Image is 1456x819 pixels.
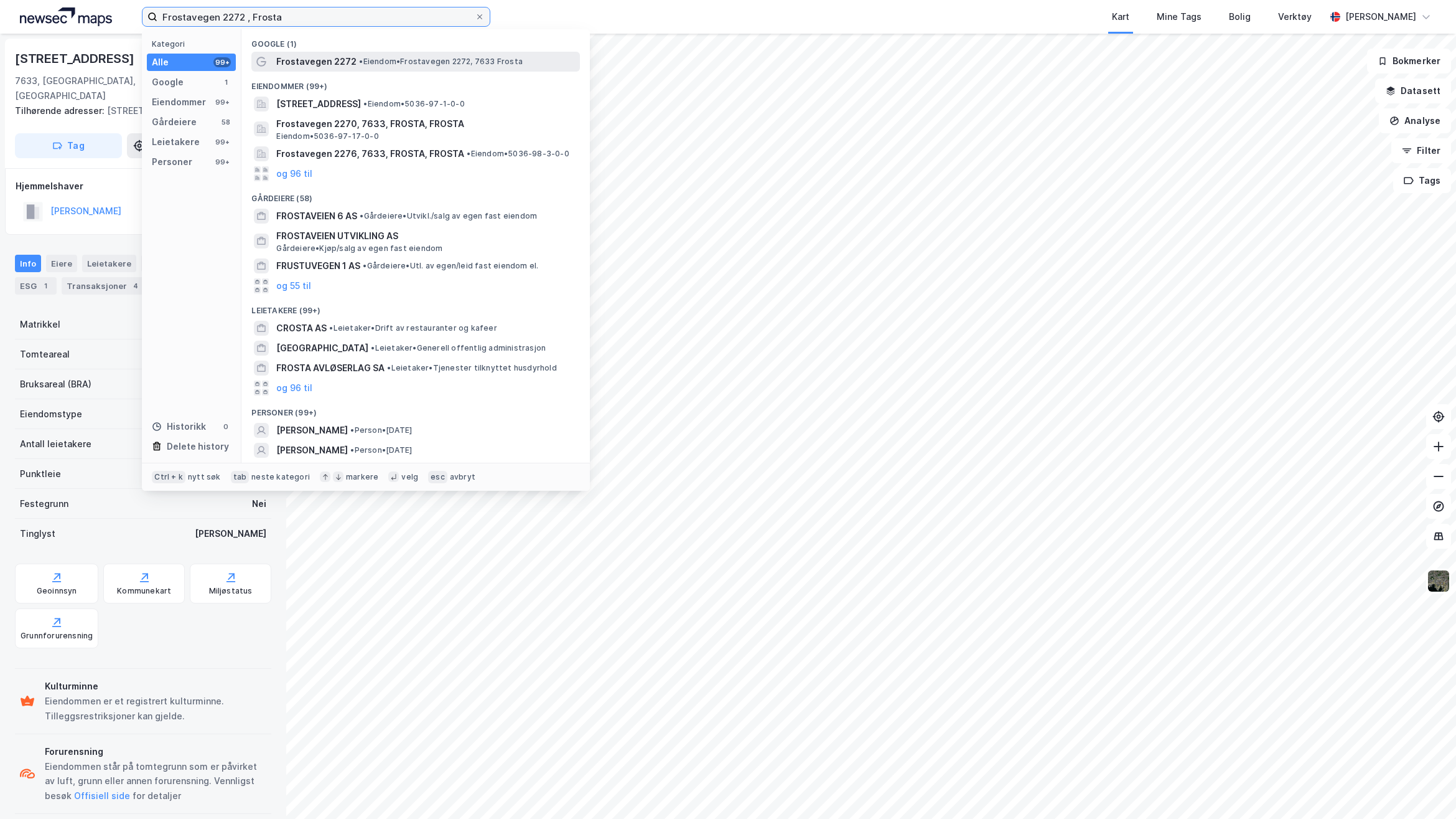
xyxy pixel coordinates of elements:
[1367,49,1451,73] button: Bokmerker
[276,97,361,111] span: [STREET_ADDRESS]
[213,97,231,107] div: 99+
[387,363,391,372] span: •
[15,133,122,158] button: Tag
[346,472,378,482] div: markere
[15,73,221,103] div: 7633, [GEOGRAPHIC_DATA], [GEOGRAPHIC_DATA]
[37,586,77,596] div: Geoinnsyn
[350,425,412,435] span: Person • [DATE]
[276,244,442,253] span: Gårdeiere • Kjøp/salg av egen fast eiendom
[371,343,546,353] span: Leietaker • Generell offentlig administrasjon
[1427,569,1450,593] img: 9k=
[152,95,206,110] div: Eiendommer
[117,586,171,596] div: Kommunekart
[20,317,60,332] div: Matrikkel
[129,280,142,292] div: 4
[152,419,206,434] div: Historikk
[1379,108,1451,133] button: Analyse
[188,472,221,482] div: nytt søk
[1112,9,1129,24] div: Kart
[467,149,569,159] span: Eiendom • 5036-98-3-0-0
[45,759,266,804] div: Eiendommen står på tomtegrunn som er påvirket av luft, grunn eller annen forurensning. Vennligst ...
[350,425,354,435] span: •
[276,209,357,224] span: FROSTAVEIEN 6 AS
[276,423,348,438] span: [PERSON_NAME]
[276,341,368,356] span: [GEOGRAPHIC_DATA]
[241,72,590,94] div: Eiendommer (99+)
[15,49,137,69] div: [STREET_ADDRESS]
[251,472,310,482] div: neste kategori
[1278,9,1312,24] div: Verktøy
[1375,78,1451,103] button: Datasett
[45,694,266,724] div: Eiendommen er et registrert kulturminne. Tilleggsrestriksjoner kan gjelde.
[1391,138,1451,163] button: Filter
[241,398,590,420] div: Personer (99+)
[1157,9,1202,24] div: Mine Tags
[15,103,261,118] div: [STREET_ADDRESS]
[363,261,538,271] span: Gårdeiere • Utl. av egen/leid fast eiendom el.
[387,363,556,373] span: Leietaker • Tjenester tilknyttet husdyrhold
[241,296,590,318] div: Leietakere (99+)
[428,471,447,483] div: esc
[157,7,475,26] input: Søk på adresse, matrikkel, gårdeiere, leietakere eller personer
[20,7,112,26] img: logo.a4113a55bc3d86da70a041830d287a7e.svg
[401,472,418,482] div: velg
[21,631,93,641] div: Grunnforurensning
[241,184,590,206] div: Gårdeiere (58)
[276,116,575,131] span: Frostavegen 2270, 7633, FROSTA, FROSTA
[1394,759,1456,819] div: Kontrollprogram for chat
[359,57,363,66] span: •
[167,439,229,454] div: Delete history
[276,361,385,376] span: FROSTA AVLØSERLAG SA
[213,157,231,167] div: 99+
[152,55,169,70] div: Alle
[15,277,57,295] div: ESG
[15,105,107,116] span: Tilhørende adresser:
[152,471,185,483] div: Ctrl + k
[360,211,363,220] span: •
[276,166,312,181] button: og 96 til
[359,57,523,67] span: Eiendom • Frostavegen 2272, 7633 Frosta
[62,277,147,295] div: Transaksjoner
[276,278,311,293] button: og 55 til
[1345,9,1416,24] div: [PERSON_NAME]
[329,323,497,333] span: Leietaker • Drift av restauranter og kafeer
[46,255,77,272] div: Eiere
[329,323,333,333] span: •
[363,99,367,108] span: •
[20,377,91,392] div: Bruksareal (BRA)
[39,280,52,292] div: 1
[221,77,231,87] div: 1
[152,115,197,130] div: Gårdeiere
[209,586,253,596] div: Miljøstatus
[276,146,464,161] span: Frostavegen 2276, 7633, FROSTA, FROSTA
[350,445,412,455] span: Person • [DATE]
[276,229,575,244] span: FROSTAVEIEN UTVIKLING AS
[20,526,55,541] div: Tinglyst
[20,347,70,362] div: Tomteareal
[195,526,266,541] div: [PERSON_NAME]
[82,255,136,272] div: Leietakere
[152,154,192,169] div: Personer
[276,321,327,336] span: CROSTA AS
[141,255,188,272] div: Datasett
[276,54,357,69] span: Frostavegen 2272
[20,466,61,481] div: Punktleie
[350,445,354,455] span: •
[276,381,312,395] button: og 96 til
[213,57,231,67] div: 99+
[20,496,68,511] div: Festegrunn
[241,29,590,52] div: Google (1)
[221,117,231,127] div: 58
[20,407,82,422] div: Eiendomstype
[45,679,266,694] div: Kulturminne
[363,99,464,109] span: Eiendom • 5036-97-1-0-0
[152,75,184,90] div: Google
[360,211,537,221] span: Gårdeiere • Utvikl./salg av egen fast eiendom
[276,131,378,141] span: Eiendom • 5036-97-17-0-0
[15,255,41,272] div: Info
[231,471,250,483] div: tab
[213,137,231,147] div: 99+
[16,179,271,194] div: Hjemmelshaver
[152,135,200,149] div: Leietakere
[20,437,91,452] div: Antall leietakere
